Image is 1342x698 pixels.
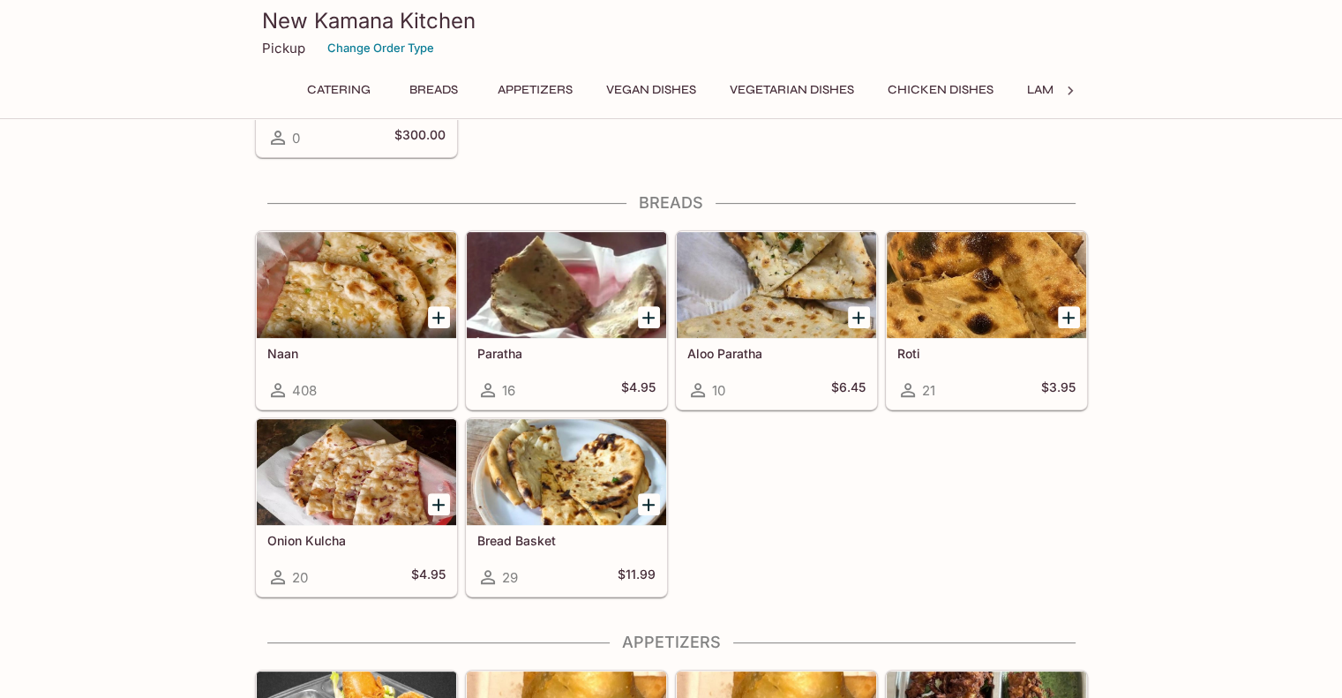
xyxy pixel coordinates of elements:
[831,379,866,401] h5: $6.45
[676,231,877,409] a: Aloo Paratha10$6.45
[292,569,308,586] span: 20
[687,346,866,361] h5: Aloo Paratha
[255,193,1088,213] h4: Breads
[257,232,456,338] div: Naan
[848,306,870,328] button: Add Aloo Paratha
[292,382,317,399] span: 408
[256,418,457,597] a: Onion Kulcha20$4.95
[394,127,446,148] h5: $300.00
[467,232,666,338] div: Paratha
[466,231,667,409] a: Paratha16$4.95
[638,493,660,515] button: Add Bread Basket
[618,567,656,588] h5: $11.99
[638,306,660,328] button: Add Paratha
[428,306,450,328] button: Add Naan
[887,232,1086,338] div: Roti
[411,567,446,588] h5: $4.95
[1017,78,1118,102] button: Lamb Dishes
[502,569,518,586] span: 29
[262,40,305,56] p: Pickup
[255,633,1088,652] h4: Appetizers
[267,346,446,361] h5: Naan
[621,379,656,401] h5: $4.95
[477,533,656,548] h5: Bread Basket
[720,78,864,102] button: Vegetarian Dishes
[257,419,456,525] div: Onion Kulcha
[712,382,725,399] span: 10
[394,78,474,102] button: Breads
[1058,306,1080,328] button: Add Roti
[596,78,706,102] button: Vegan Dishes
[319,34,442,62] button: Change Order Type
[677,232,876,338] div: Aloo Paratha
[262,7,1081,34] h3: New Kamana Kitchen
[897,346,1076,361] h5: Roti
[886,231,1087,409] a: Roti21$3.95
[428,493,450,515] button: Add Onion Kulcha
[256,231,457,409] a: Naan408
[477,346,656,361] h5: Paratha
[922,382,935,399] span: 21
[267,533,446,548] h5: Onion Kulcha
[502,382,515,399] span: 16
[297,78,380,102] button: Catering
[292,130,300,146] span: 0
[488,78,582,102] button: Appetizers
[878,78,1003,102] button: Chicken Dishes
[466,418,667,597] a: Bread Basket29$11.99
[467,419,666,525] div: Bread Basket
[1041,379,1076,401] h5: $3.95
